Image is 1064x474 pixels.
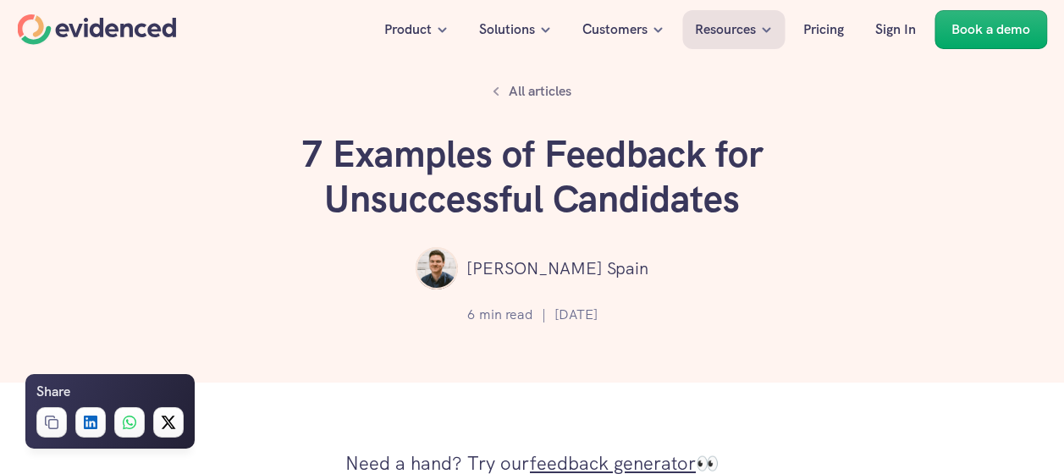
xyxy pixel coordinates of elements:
[479,304,533,326] p: min read
[875,19,916,41] p: Sign In
[582,19,648,41] p: Customers
[695,19,756,41] p: Resources
[466,255,648,282] p: [PERSON_NAME] Spain
[509,80,571,102] p: All articles
[542,304,546,326] p: |
[278,132,786,222] h1: 7 Examples of Feedback for Unsuccessful Candidates
[803,19,844,41] p: Pricing
[384,19,432,41] p: Product
[863,10,929,49] a: Sign In
[17,14,176,45] a: Home
[951,19,1030,41] p: Book a demo
[934,10,1047,49] a: Book a demo
[467,304,475,326] p: 6
[554,304,598,326] p: [DATE]
[36,381,70,403] h6: Share
[483,76,581,107] a: All articles
[479,19,535,41] p: Solutions
[416,247,458,289] img: ""
[791,10,857,49] a: Pricing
